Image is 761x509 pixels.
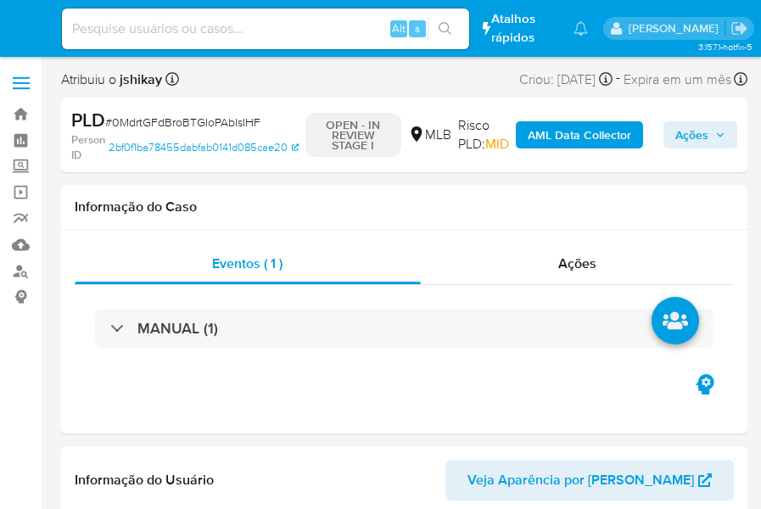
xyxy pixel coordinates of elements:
span: s [415,20,420,36]
h1: Informação do Caso [75,199,734,215]
span: MID [485,134,509,154]
h3: MANUAL (1) [137,319,218,338]
b: AML Data Collector [528,121,631,148]
span: Ações [558,254,596,273]
span: # 0MdrtGFdBroBTGIoPAbIsIHF [105,114,260,131]
div: MANUAL (1) [95,309,713,348]
b: PLD [71,106,105,133]
span: Ações [675,121,708,148]
input: Pesquise usuários ou casos... [62,18,469,40]
span: Risco PLD: [458,116,509,153]
div: MLB [408,126,451,144]
span: Expira em um mês [624,70,731,89]
p: jonathan.shikay@mercadolivre.com [629,20,725,36]
button: Veja Aparência por [PERSON_NAME] [445,460,734,501]
button: Ações [663,121,737,148]
span: Alt [392,20,406,36]
button: search-icon [428,17,462,41]
span: Atribuiu o [61,70,162,89]
a: Notificações [574,21,588,36]
h1: Informação do Usuário [75,472,214,489]
span: Atalhos rápidos [491,10,557,46]
a: Sair [730,20,748,37]
a: 2bf0f1ba78455dabfab0141d085cae20 [109,132,299,162]
b: jshikay [116,70,162,89]
p: OPEN - IN REVIEW STAGE I [305,113,401,157]
span: - [616,68,620,91]
span: Eventos ( 1 ) [212,254,283,273]
span: Veja Aparência por [PERSON_NAME] [467,460,694,501]
b: Person ID [71,132,105,162]
button: AML Data Collector [516,121,643,148]
div: Criou: [DATE] [519,68,613,91]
